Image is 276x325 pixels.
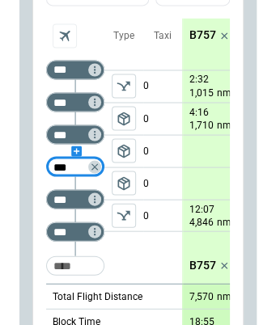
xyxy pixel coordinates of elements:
div: Not found [46,60,104,79]
div: Not found [46,92,104,112]
p: 4:16 [189,106,209,118]
div: Too short [46,157,104,176]
button: left aligned [112,171,136,195]
p: 0 [143,135,182,167]
div: Not found [46,189,104,209]
span: package_2 [116,175,132,191]
p: B757 [189,28,216,42]
span: Type of sector [112,138,136,162]
p: Taxi [154,29,172,43]
p: nm [217,289,231,303]
p: 0 [143,167,182,199]
p: Type [113,29,134,43]
span: Type of sector [112,106,136,130]
div: Too short [46,255,104,275]
p: Total Flight Distance [53,289,142,303]
span: Type of sector [112,74,136,98]
span: Type of sector [112,203,136,227]
p: 7,570 [189,290,214,302]
span: package_2 [116,110,132,126]
p: 12:07 [189,203,214,215]
p: 0 [143,70,182,102]
span: Type of sector [112,171,136,195]
p: 1,015 [189,86,214,99]
div: Not found [46,125,104,144]
div: Not found [46,222,104,241]
button: left aligned [112,203,136,227]
button: left aligned [112,106,136,130]
span: package_2 [116,142,132,158]
p: nm [217,118,231,132]
span: Aircraft selection [53,23,77,48]
p: nm [217,215,231,229]
p: 4,846 [189,215,214,229]
p: 0 [143,200,182,230]
button: left aligned [112,138,136,162]
p: 1,710 [189,118,214,132]
p: nm [217,86,231,99]
p: 0 [143,103,182,134]
button: left aligned [112,74,136,98]
p: 2:32 [189,74,209,86]
p: B757 [189,258,216,272]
